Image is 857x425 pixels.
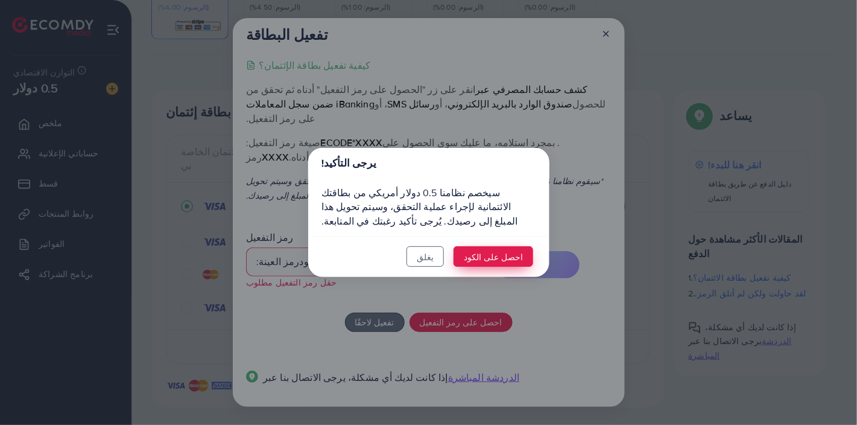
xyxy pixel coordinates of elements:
[321,156,376,170] font: يرجى التأكيد!
[806,371,848,416] iframe: محادثة
[321,186,518,227] font: سيخصم نظامنا 0.5 دولار أمريكي من بطاقتك الائتمانية لإجراء عملية التحقق، وسيتم تحويل هذا المبلغ إل...
[406,246,444,267] button: يغلق
[454,246,533,267] button: احصل على الكود
[417,251,434,263] font: يغلق
[464,251,523,263] font: احصل على الكود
